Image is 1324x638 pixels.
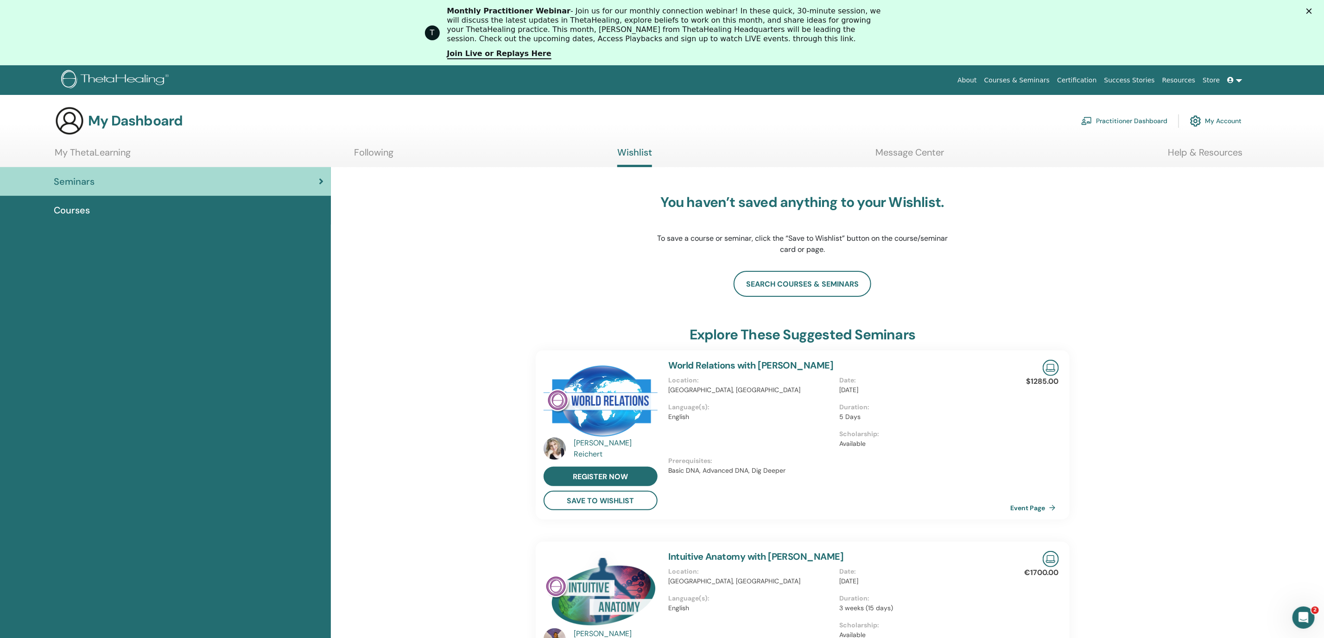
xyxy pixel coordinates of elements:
p: Scholarship : [840,429,1005,439]
p: English [669,603,834,613]
a: Wishlist [617,147,652,167]
a: Following [355,147,394,165]
p: $1285.00 [1026,376,1059,387]
div: Profile image for ThetaHealing [425,25,440,40]
p: 5 Days [840,412,1005,422]
a: Store [1199,72,1224,89]
a: Courses & Seminars [981,72,1054,89]
p: Location : [669,567,834,576]
p: Language(s) : [669,594,834,603]
b: Monthly Practitioner Webinar [447,6,571,15]
iframe: Intercom live chat [1292,607,1315,629]
a: Message Center [876,147,944,165]
a: Success Stories [1101,72,1159,89]
p: Location : [669,375,834,385]
h3: My Dashboard [88,113,183,129]
img: cog.svg [1190,113,1201,129]
img: Intuitive Anatomy [544,551,658,631]
p: [DATE] [840,576,1005,586]
p: €1700.00 [1025,567,1059,578]
img: Live Online Seminar [1043,360,1059,376]
p: Language(s) : [669,402,834,412]
button: save to wishlist [544,491,658,510]
a: search courses & seminars [734,271,871,297]
p: English [669,412,834,422]
div: - Join us for our monthly connection webinar! In these quick, 30-minute session, we will discuss ... [447,6,885,44]
a: Practitioner Dashboard [1081,111,1167,131]
a: Event Page [1011,501,1059,515]
div: Close [1306,8,1316,14]
span: Courses [54,203,90,217]
p: Duration : [840,402,1005,412]
p: Scholarship : [840,620,1005,630]
a: About [954,72,980,89]
p: Duration : [840,594,1005,603]
img: default.jpg [544,438,566,460]
a: Intuitive Anatomy with [PERSON_NAME] [669,550,844,563]
p: Date : [840,375,1005,385]
a: World Relations with [PERSON_NAME] [669,359,834,371]
span: Seminars [54,175,95,188]
p: [DATE] [840,385,1005,395]
img: World Relations [544,360,658,440]
p: Available [840,439,1005,449]
a: Help & Resources [1168,147,1242,165]
p: Prerequisites : [669,456,1011,466]
h3: explore these suggested seminars [690,326,915,343]
a: My ThetaLearning [55,147,131,165]
p: Date : [840,567,1005,576]
h3: You haven’t saved anything to your Wishlist. [657,194,949,211]
p: To save a course or seminar, click the “Save to Wishlist” button on the course/seminar card or page. [657,233,949,255]
span: register now [573,472,628,482]
span: 2 [1311,607,1319,614]
a: My Account [1190,111,1242,131]
a: register now [544,467,658,486]
p: [GEOGRAPHIC_DATA], [GEOGRAPHIC_DATA] [669,576,834,586]
a: [PERSON_NAME] Reichert [574,438,659,460]
img: generic-user-icon.jpg [55,106,84,136]
p: 3 weeks (15 days) [840,603,1005,613]
img: logo.png [61,70,172,91]
p: [GEOGRAPHIC_DATA], [GEOGRAPHIC_DATA] [669,385,834,395]
img: Live Online Seminar [1043,551,1059,567]
img: chalkboard-teacher.svg [1081,117,1092,125]
a: Resources [1159,72,1199,89]
a: Join Live or Replays Here [447,49,551,59]
p: Basic DNA, Advanced DNA, Dig Deeper [669,466,1011,475]
a: Certification [1053,72,1100,89]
